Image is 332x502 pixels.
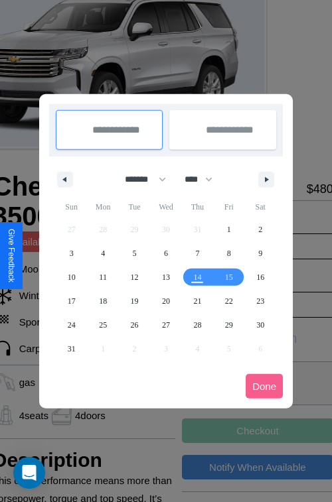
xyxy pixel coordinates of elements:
[150,265,181,289] button: 13
[150,241,181,265] button: 6
[256,265,264,289] span: 16
[133,241,137,265] span: 5
[119,241,150,265] button: 5
[193,289,201,313] span: 21
[56,196,87,218] span: Sun
[245,289,276,313] button: 23
[213,313,244,337] button: 29
[182,241,213,265] button: 7
[68,289,76,313] span: 17
[119,313,150,337] button: 26
[119,196,150,218] span: Tue
[213,241,244,265] button: 8
[213,218,244,241] button: 1
[195,241,199,265] span: 7
[99,265,107,289] span: 11
[258,241,262,265] span: 9
[213,265,244,289] button: 15
[225,265,233,289] span: 15
[227,218,231,241] span: 1
[99,313,107,337] span: 25
[68,265,76,289] span: 10
[68,313,76,337] span: 24
[162,265,170,289] span: 13
[245,218,276,241] button: 2
[119,289,150,313] button: 19
[87,196,118,218] span: Mon
[87,265,118,289] button: 11
[225,313,233,337] span: 29
[131,313,139,337] span: 26
[182,289,213,313] button: 21
[56,337,87,361] button: 31
[258,218,262,241] span: 2
[193,265,201,289] span: 14
[193,313,201,337] span: 28
[245,196,276,218] span: Sat
[87,241,118,265] button: 4
[56,265,87,289] button: 10
[246,374,283,399] button: Done
[150,289,181,313] button: 20
[87,289,118,313] button: 18
[68,337,76,361] span: 31
[162,289,170,313] span: 20
[101,241,105,265] span: 4
[150,313,181,337] button: 27
[213,196,244,218] span: Fri
[7,229,16,282] div: Give Feedback
[227,241,231,265] span: 8
[182,196,213,218] span: Thu
[119,265,150,289] button: 12
[182,265,213,289] button: 14
[162,313,170,337] span: 27
[131,265,139,289] span: 12
[131,289,139,313] span: 19
[87,313,118,337] button: 25
[213,289,244,313] button: 22
[164,241,168,265] span: 6
[70,241,74,265] span: 3
[256,289,264,313] span: 23
[56,289,87,313] button: 17
[13,457,45,489] div: Open Intercom Messenger
[182,313,213,337] button: 28
[99,289,107,313] span: 18
[225,289,233,313] span: 22
[245,241,276,265] button: 9
[245,313,276,337] button: 30
[56,241,87,265] button: 3
[56,313,87,337] button: 24
[256,313,264,337] span: 30
[150,196,181,218] span: Wed
[245,265,276,289] button: 16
